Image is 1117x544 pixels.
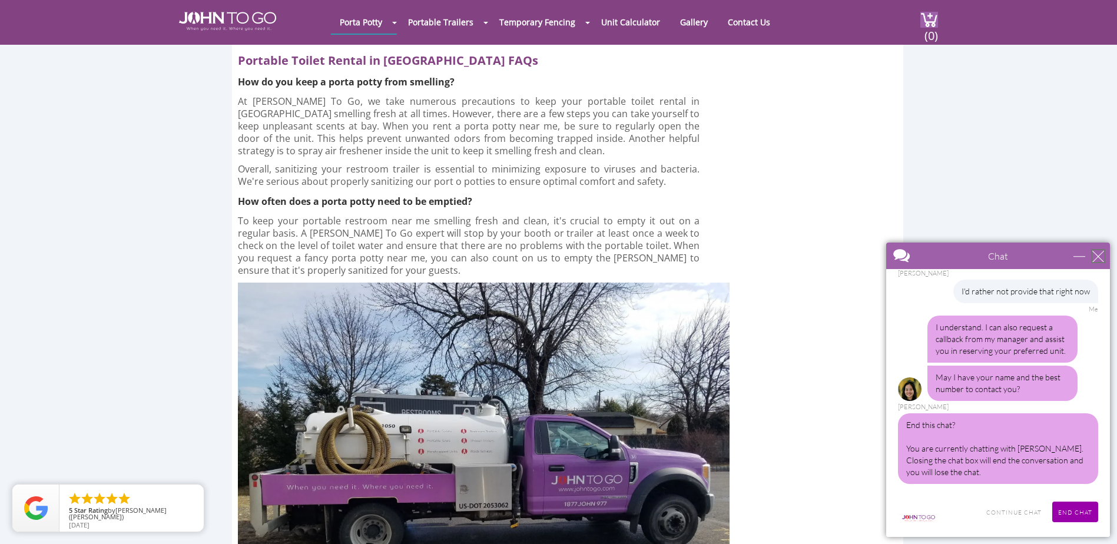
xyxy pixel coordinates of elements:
[490,11,584,34] a: Temporary Fencing
[399,11,482,34] a: Portable Trailers
[74,506,108,515] span: Star Rating
[238,163,700,188] p: Overall, sanitizing your restroom trailer is essential to minimizing exposure to viruses and bact...
[117,492,131,506] li: 
[24,496,48,520] img: Review Rating
[238,95,700,157] p: At [PERSON_NAME] To Go, we take numerous precautions to keep your portable toilet rental in [GEOG...
[68,492,82,506] li: 
[238,47,710,68] h2: Portable Toilet Rental in [GEOGRAPHIC_DATA] FAQs
[69,506,72,515] span: 5
[331,11,391,34] a: Porta Potty
[719,11,779,34] a: Contact Us
[105,492,119,506] li: 
[879,235,1117,544] iframe: Live Chat Box
[69,507,194,522] span: by
[179,12,276,31] img: JOHN to go
[238,215,700,277] p: To keep your portable restroom near me smelling fresh and clean, it's crucial to empty it out on ...
[80,492,94,506] li: 
[238,74,730,89] h4: How do you keep a porta potty from smelling?
[69,520,90,529] span: [DATE]
[592,11,669,34] a: Unit Calculator
[920,12,938,28] img: cart a
[924,18,938,44] span: (0)
[671,11,717,34] a: Gallery
[69,506,167,521] span: [PERSON_NAME] ([PERSON_NAME])
[238,194,730,209] h4: How often does a porta potty need to be emptied?
[92,492,107,506] li: 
